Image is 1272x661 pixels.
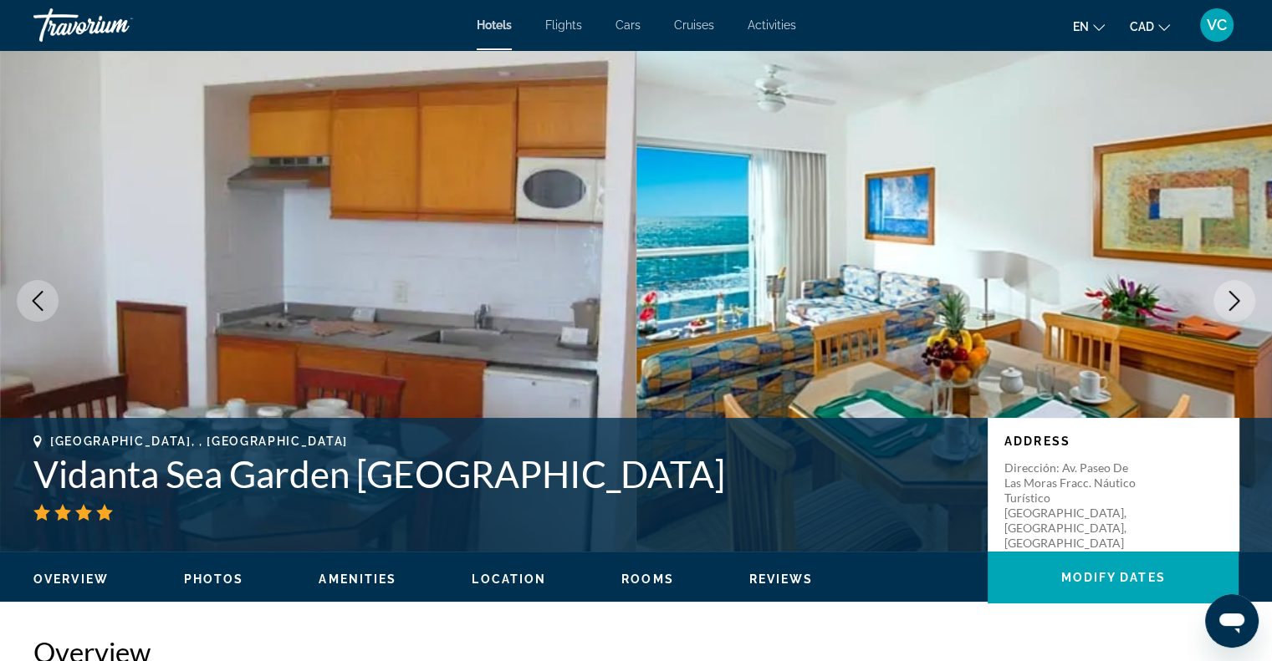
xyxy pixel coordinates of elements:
button: Amenities [319,572,396,587]
span: Amenities [319,572,396,586]
iframe: Button to launch messaging window [1205,594,1259,648]
span: en [1073,20,1089,33]
span: CAD [1130,20,1154,33]
button: Change currency [1130,14,1170,38]
button: Reviews [749,572,814,587]
button: Previous image [17,280,59,322]
button: User Menu [1195,8,1239,43]
button: Photos [184,572,244,587]
a: Activities [748,18,796,32]
button: Change language [1073,14,1105,38]
span: Location [472,572,546,586]
button: Next image [1213,280,1255,322]
span: Overview [33,572,109,586]
a: Travorium [33,3,201,47]
span: VC [1207,17,1227,33]
p: Dirección: Av. Paseo De Las Moras Fracc. Náutico Turístico [GEOGRAPHIC_DATA], [GEOGRAPHIC_DATA], ... [1004,460,1138,551]
span: Modify Dates [1060,571,1165,584]
button: Modify Dates [988,552,1239,603]
a: Cars [616,18,641,32]
button: Rooms [621,572,674,587]
h1: Vidanta Sea Garden [GEOGRAPHIC_DATA] [33,452,971,496]
button: Location [472,572,546,587]
a: Hotels [477,18,512,32]
span: Photos [184,572,244,586]
span: Rooms [621,572,674,586]
p: Address [1004,435,1222,448]
button: Overview [33,572,109,587]
a: Cruises [674,18,714,32]
a: Flights [545,18,582,32]
span: [GEOGRAPHIC_DATA], , [GEOGRAPHIC_DATA] [50,435,348,448]
span: Reviews [749,572,814,586]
